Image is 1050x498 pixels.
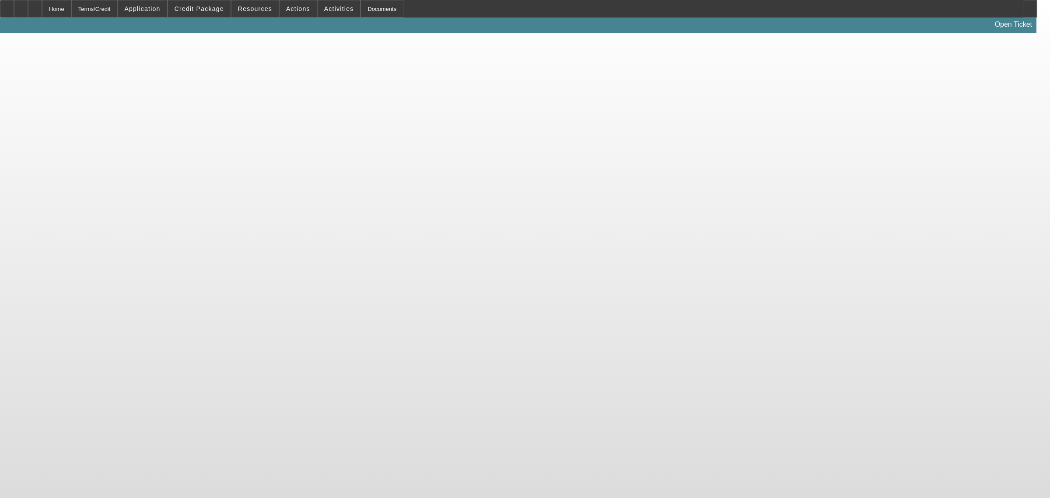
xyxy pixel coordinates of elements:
span: Actions [286,5,310,12]
button: Actions [280,0,317,17]
span: Activities [324,5,354,12]
span: Resources [238,5,272,12]
button: Resources [231,0,279,17]
span: Credit Package [175,5,224,12]
button: Activities [318,0,360,17]
button: Application [118,0,167,17]
button: Credit Package [168,0,231,17]
a: Open Ticket [991,17,1036,32]
span: Application [124,5,160,12]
